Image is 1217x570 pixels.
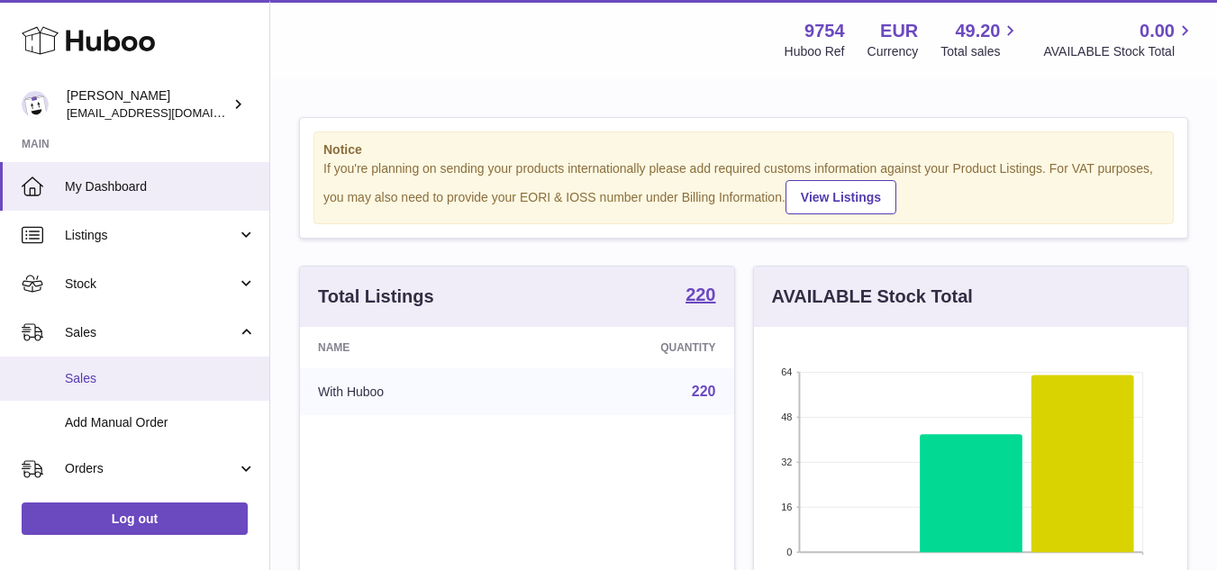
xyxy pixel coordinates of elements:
[300,327,529,368] th: Name
[686,285,715,303] strong: 220
[772,285,973,309] h3: AVAILABLE Stock Total
[67,105,265,120] span: [EMAIL_ADDRESS][DOMAIN_NAME]
[940,19,1021,60] a: 49.20 Total sales
[318,285,434,309] h3: Total Listings
[67,87,229,122] div: [PERSON_NAME]
[323,160,1164,214] div: If you're planning on sending your products internationally please add required customs informati...
[867,43,919,60] div: Currency
[65,460,237,477] span: Orders
[22,502,248,535] a: Log out
[781,502,792,512] text: 16
[65,324,237,341] span: Sales
[781,412,792,422] text: 48
[323,141,1164,158] strong: Notice
[22,91,49,118] img: internalAdmin-9754@internal.huboo.com
[686,285,715,307] a: 220
[65,227,237,244] span: Listings
[880,19,918,43] strong: EUR
[1043,19,1195,60] a: 0.00 AVAILABLE Stock Total
[65,276,237,293] span: Stock
[940,43,1021,60] span: Total sales
[1140,19,1175,43] span: 0.00
[65,414,256,431] span: Add Manual Order
[785,43,845,60] div: Huboo Ref
[781,457,792,467] text: 32
[529,327,734,368] th: Quantity
[300,368,529,415] td: With Huboo
[786,547,792,557] text: 0
[1043,43,1195,60] span: AVAILABLE Stock Total
[65,370,256,387] span: Sales
[781,366,792,377] text: 64
[786,180,896,214] a: View Listings
[955,19,1000,43] span: 49.20
[692,384,716,399] a: 220
[804,19,845,43] strong: 9754
[65,178,256,195] span: My Dashboard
